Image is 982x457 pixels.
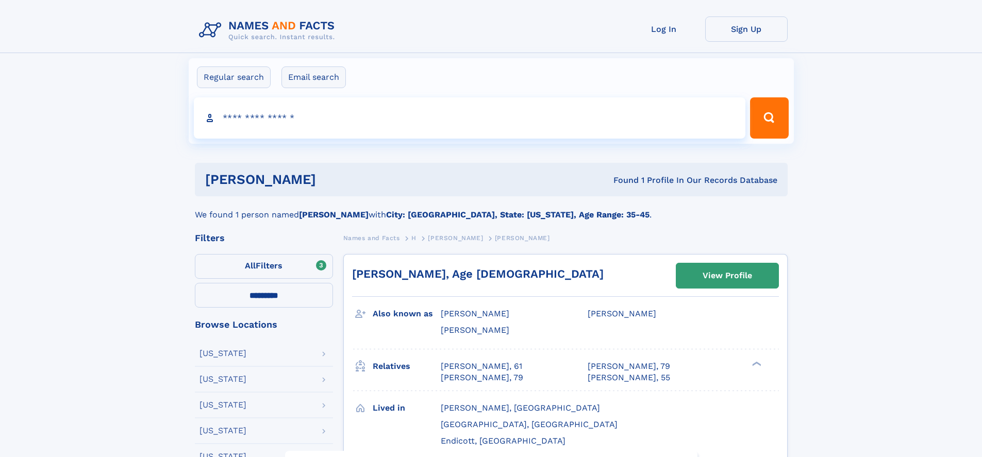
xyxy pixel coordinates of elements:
[199,427,246,435] div: [US_STATE]
[373,305,441,323] h3: Also known as
[588,309,656,318] span: [PERSON_NAME]
[411,234,417,242] span: H
[199,401,246,409] div: [US_STATE]
[195,320,333,329] div: Browse Locations
[386,210,650,219] b: City: [GEOGRAPHIC_DATA], State: [US_STATE], Age Range: 35-45
[441,419,618,429] span: [GEOGRAPHIC_DATA], [GEOGRAPHIC_DATA]
[199,375,246,383] div: [US_STATE]
[464,175,777,186] div: Found 1 Profile In Our Records Database
[750,360,762,367] div: ❯
[441,325,509,335] span: [PERSON_NAME]
[676,263,778,288] a: View Profile
[495,234,550,242] span: [PERSON_NAME]
[441,436,565,446] span: Endicott, [GEOGRAPHIC_DATA]
[343,231,400,244] a: Names and Facts
[411,231,417,244] a: H
[245,261,256,270] span: All
[588,372,670,383] a: [PERSON_NAME], 55
[195,16,343,44] img: Logo Names and Facts
[705,16,788,42] a: Sign Up
[750,97,788,139] button: Search Button
[205,173,465,186] h1: [PERSON_NAME]
[195,196,788,221] div: We found 1 person named with .
[199,349,246,358] div: [US_STATE]
[352,267,604,280] a: [PERSON_NAME], Age [DEMOGRAPHIC_DATA]
[299,210,369,219] b: [PERSON_NAME]
[197,66,271,88] label: Regular search
[281,66,346,88] label: Email search
[441,309,509,318] span: [PERSON_NAME]
[373,358,441,375] h3: Relatives
[441,403,600,413] span: [PERSON_NAME], [GEOGRAPHIC_DATA]
[373,399,441,417] h3: Lived in
[703,264,752,287] div: View Profile
[194,97,746,139] input: search input
[441,372,523,383] a: [PERSON_NAME], 79
[623,16,705,42] a: Log In
[195,233,333,243] div: Filters
[428,234,483,242] span: [PERSON_NAME]
[428,231,483,244] a: [PERSON_NAME]
[441,361,522,372] a: [PERSON_NAME], 61
[588,361,670,372] a: [PERSON_NAME], 79
[195,254,333,279] label: Filters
